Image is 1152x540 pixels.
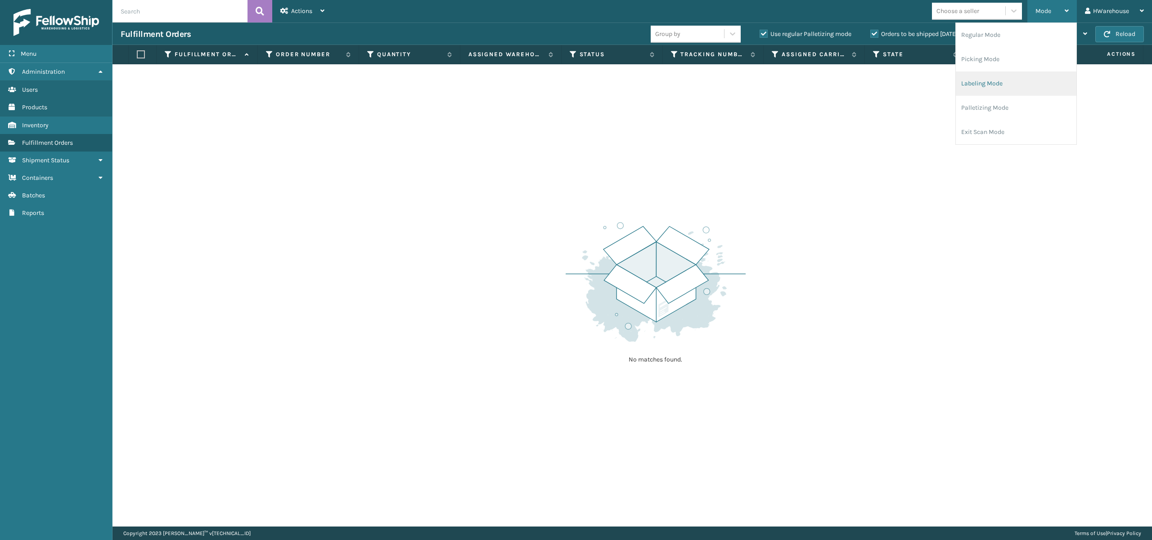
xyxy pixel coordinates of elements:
[22,209,44,217] span: Reports
[13,9,99,36] img: logo
[956,23,1076,47] li: Regular Mode
[22,103,47,111] span: Products
[956,71,1076,96] li: Labeling Mode
[21,50,36,58] span: Menu
[936,6,979,16] div: Choose a seller
[468,50,544,58] label: Assigned Warehouse
[1035,7,1051,15] span: Mode
[22,139,73,147] span: Fulfillment Orders
[121,29,191,40] h3: Fulfillment Orders
[1107,530,1141,536] a: Privacy Policy
[276,50,342,58] label: Order Number
[883,50,949,58] label: State
[870,30,958,38] label: Orders to be shipped [DATE]
[22,174,53,182] span: Containers
[123,527,251,540] p: Copyright 2023 [PERSON_NAME]™ v [TECHNICAL_ID]
[175,50,240,58] label: Fulfillment Order Id
[956,120,1076,144] li: Exit Scan Mode
[956,47,1076,71] li: Picking Mode
[680,50,746,58] label: Tracking Number
[22,86,38,94] span: Users
[377,50,443,58] label: Quantity
[22,121,49,129] span: Inventory
[291,7,312,15] span: Actions
[1075,527,1141,540] div: |
[956,96,1076,120] li: Palletizing Mode
[1070,47,1141,62] span: Actions
[1095,26,1144,42] button: Reload
[580,50,645,58] label: Status
[22,192,45,199] span: Batches
[22,156,69,164] span: Shipment Status
[782,50,847,58] label: Assigned Carrier Service
[1075,530,1106,536] a: Terms of Use
[655,29,680,39] div: Group by
[22,68,65,76] span: Administration
[760,30,851,38] label: Use regular Palletizing mode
